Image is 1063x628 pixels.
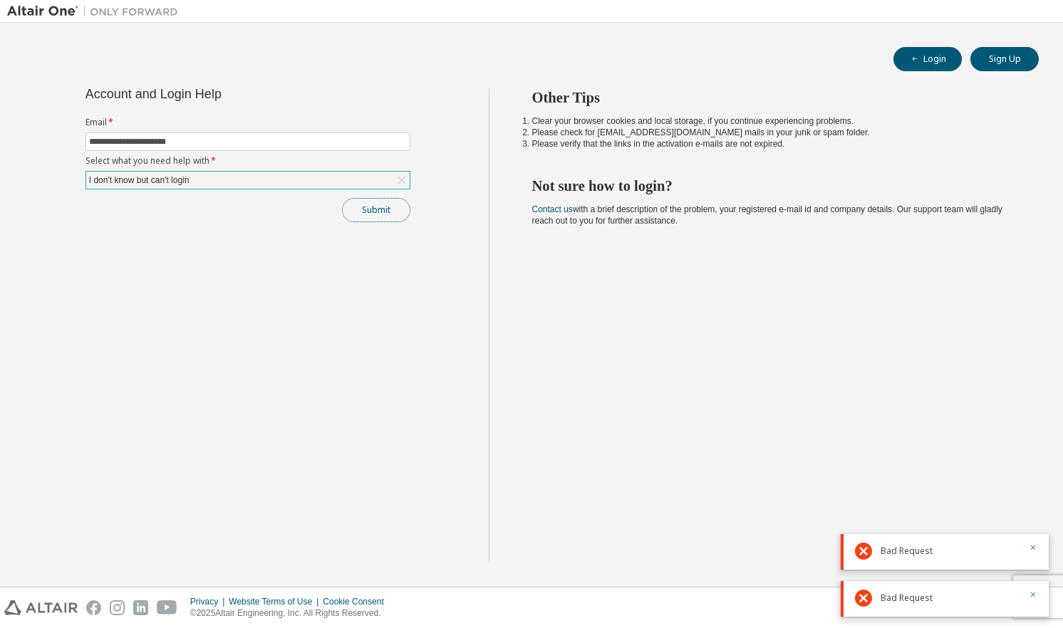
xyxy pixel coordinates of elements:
li: Clear your browser cookies and local storage, if you continue experiencing problems. [532,115,1014,127]
img: altair_logo.svg [4,600,78,615]
span: with a brief description of the problem, your registered e-mail id and company details. Our suppo... [532,204,1002,226]
label: Select what you need help with [85,155,410,167]
img: instagram.svg [110,600,125,615]
li: Please check for [EMAIL_ADDRESS][DOMAIN_NAME] mails in your junk or spam folder. [532,127,1014,138]
div: I don't know but can't login [87,172,192,188]
li: Please verify that the links in the activation e-mails are not expired. [532,138,1014,150]
img: facebook.svg [86,600,101,615]
span: Bad Request [881,592,933,604]
div: I don't know but can't login [86,172,410,189]
p: © 2025 Altair Engineering, Inc. All Rights Reserved. [190,607,393,619]
h2: Other Tips [532,88,1014,107]
h2: Not sure how to login? [532,177,1014,195]
div: Cookie Consent [323,596,392,607]
div: Account and Login Help [85,88,346,100]
img: Altair One [7,4,185,19]
div: Website Terms of Use [229,596,323,607]
a: Contact us [532,204,573,214]
button: Submit [342,198,410,222]
img: linkedin.svg [133,600,148,615]
button: Login [893,47,962,71]
label: Email [85,117,410,128]
img: youtube.svg [157,600,177,615]
div: Privacy [190,596,229,607]
span: Bad Request [881,545,933,557]
button: Sign Up [970,47,1039,71]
